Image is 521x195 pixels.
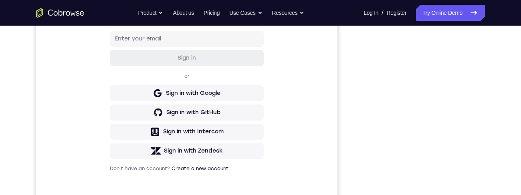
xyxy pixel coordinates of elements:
div: Sign in with GitHub [130,150,184,158]
button: Use Cases [229,5,262,21]
p: or [147,115,155,121]
a: About us [173,5,194,21]
span: / [382,8,383,18]
button: Resources [272,5,305,21]
h1: Sign in to your account [74,55,228,66]
button: Sign in [74,92,228,108]
a: Pricing [204,5,220,21]
button: Sign in with Google [74,127,228,143]
div: Sign in with Google [130,131,184,139]
div: Sign in with Intercom [127,169,188,177]
button: Sign in with Intercom [74,165,228,181]
a: Try Online Demo [416,5,485,21]
a: Log In [363,5,378,21]
button: Sign in with GitHub [74,146,228,162]
a: Register [387,5,406,21]
input: Enter your email [79,76,223,84]
button: Product [138,5,164,21]
a: Go to the home page [36,8,84,18]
